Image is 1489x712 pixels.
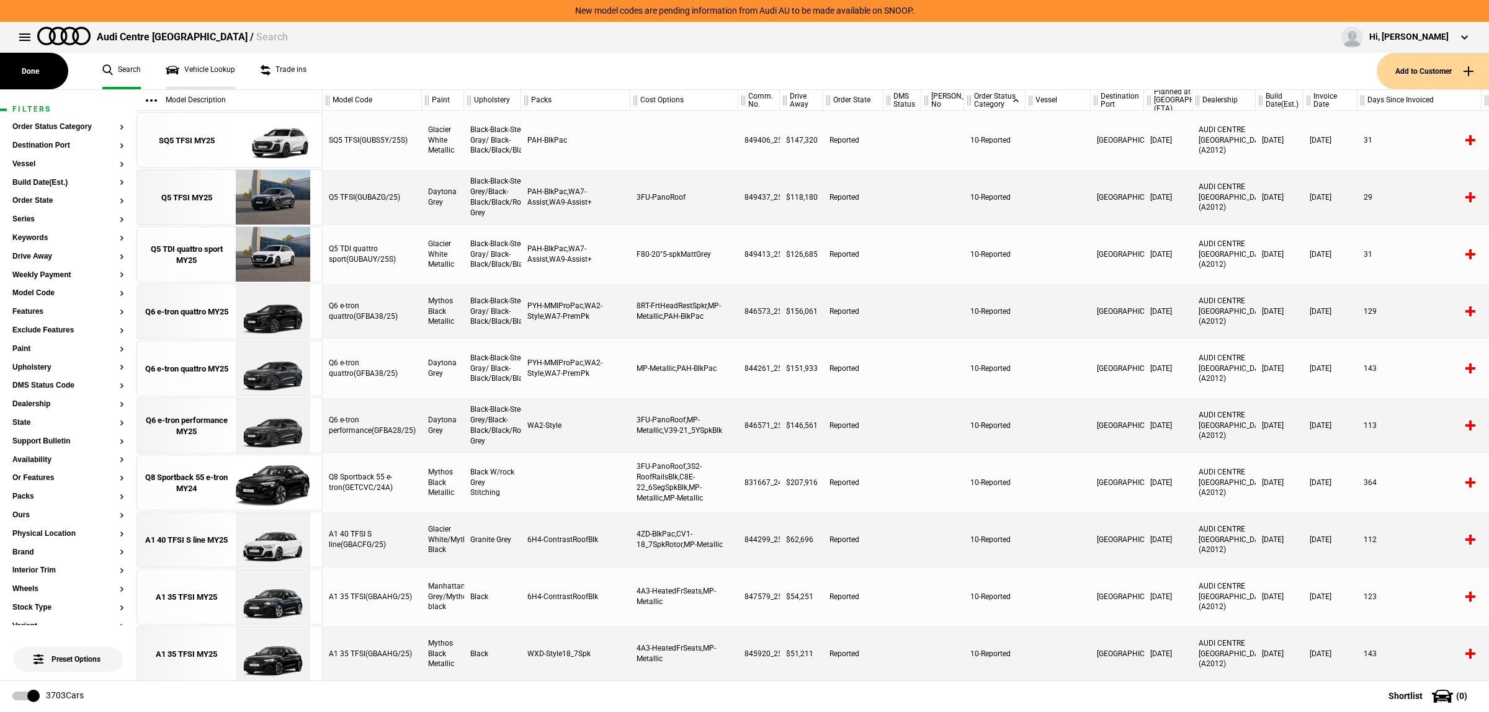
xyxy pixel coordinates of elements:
[12,400,124,419] section: Dealership
[1091,283,1144,339] div: [GEOGRAPHIC_DATA]
[1303,455,1357,510] div: [DATE]
[521,169,630,225] div: PAH-BlkPac,WA7-Assist,WA9-Assist+
[159,135,215,146] div: SQ5 TFSI MY25
[323,512,422,567] div: A1 40 TFSI S line(GBACFG/25)
[1091,455,1144,510] div: [GEOGRAPHIC_DATA]
[964,340,1026,396] div: 10-Reported
[323,569,422,625] div: A1 35 TFSI(GBAAHG/25)
[323,626,422,682] div: A1 35 TFSI(GBAAHG/25)
[12,271,124,280] button: Weekly Payment
[464,283,521,339] div: Black-Black-Steel Gray/ Black-Black/Black/Black
[230,569,316,625] img: Audi_GBAAHG_25_KR_H10E_4A3_6H4_6FB_(Nadin:_4A3_6FB_6H4_C42)_ext.png
[823,112,883,168] div: Reported
[12,215,124,224] button: Series
[630,398,738,453] div: 3FU-PanoRoof,MP-Metallic,V39-21_5YSpkBlk
[12,474,124,492] section: Or Features
[630,226,738,282] div: F80-20"5-spkMattGrey
[12,622,124,631] button: Variant
[464,340,521,396] div: Black-Black-Steel Gray/ Black-Black/Black/Black
[260,53,306,89] a: Trade ins
[12,530,124,548] section: Physical Location
[12,622,124,641] section: Variant
[1303,90,1357,111] div: Invoice Date
[738,626,780,682] div: 845920_25
[1256,90,1303,111] div: Build Date(Est.)
[1256,626,1303,682] div: [DATE]
[1091,569,1144,625] div: [GEOGRAPHIC_DATA]
[143,472,230,494] div: Q8 Sportback 55 e-tron MY24
[1303,226,1357,282] div: [DATE]
[166,53,235,89] a: Vehicle Lookup
[1192,283,1256,339] div: AUDI CENTRE [GEOGRAPHIC_DATA] (A2012)
[323,455,422,510] div: Q8 Sportback 55 e-tron(GETCVC/24A)
[422,283,464,339] div: Mythos Black Metallic
[823,398,883,453] div: Reported
[1091,112,1144,168] div: [GEOGRAPHIC_DATA]
[12,179,124,197] section: Build Date(Est.)
[630,340,738,396] div: MP-Metallic,PAH-BlkPac
[12,381,124,390] button: DMS Status Code
[1456,692,1467,700] span: ( 0 )
[12,345,124,363] section: Paint
[12,234,124,243] button: Keywords
[230,113,316,169] img: Audi_GUBS5Y_25S_GX_2Y2Y_PAH_WA2_6FJ_53A_PYH_PWO_(Nadin:_53A_6FJ_C56_PAH_PWO_PYH_S9S_WA2)_ext.png
[1192,340,1256,396] div: AUDI CENTRE [GEOGRAPHIC_DATA] (A2012)
[464,626,521,682] div: Black
[1144,90,1192,111] div: Planned at [GEOGRAPHIC_DATA] (ETA)
[1357,626,1482,682] div: 143
[964,455,1026,510] div: 10-Reported
[1256,226,1303,282] div: [DATE]
[1357,112,1482,168] div: 31
[12,548,124,557] button: Brand
[1091,398,1144,453] div: [GEOGRAPHIC_DATA]
[1091,340,1144,396] div: [GEOGRAPHIC_DATA]
[1303,340,1357,396] div: [DATE]
[964,398,1026,453] div: 10-Reported
[630,455,738,510] div: 3FU-PanoRoof,3S2-RoofRailsBlk,C8E-22_6SegSpkBlk,MP-Metallic,MP-Metallic
[12,326,124,335] button: Exclude Features
[12,234,124,252] section: Keywords
[780,569,823,625] div: $54,251
[422,626,464,682] div: Mythos Black Metallic
[12,566,124,585] section: Interior Trim
[1303,169,1357,225] div: [DATE]
[12,437,124,446] button: Support Bulletin
[1192,626,1256,682] div: AUDI CENTRE [GEOGRAPHIC_DATA] (A2012)
[12,511,124,520] button: Ours
[230,455,316,511] img: Audi_GETCVC_24A_MP_0E0E_C8E_MP_WQS-1_2MB_3FU_3S2_(Nadin:_1XP_2MB_3FU_3S2_4ZD_6FJ_C30_C8E_N5K_WQS_...
[1144,455,1192,510] div: [DATE]
[1091,226,1144,282] div: [GEOGRAPHIC_DATA]
[143,455,230,511] a: Q8 Sportback 55 e-tron MY24
[1192,569,1256,625] div: AUDI CENTRE [GEOGRAPHIC_DATA] (A2012)
[12,160,124,169] button: Vessel
[97,30,288,44] div: Audi Centre [GEOGRAPHIC_DATA] /
[323,398,422,453] div: Q6 e-tron performance(GFBA28/25)
[12,252,124,271] section: Drive Away
[136,90,322,111] div: Model Description
[12,492,124,511] section: Packs
[1256,112,1303,168] div: [DATE]
[12,511,124,530] section: Ours
[464,90,521,111] div: Upholstery
[738,340,780,396] div: 844261_25
[422,340,464,396] div: Daytona Grey
[156,649,217,660] div: A1 35 TFSI MY25
[1144,340,1192,396] div: [DATE]
[12,603,124,612] button: Stock Type
[12,566,124,575] button: Interior Trim
[630,512,738,567] div: 4ZD-BlkPac,CV1-18_7SpkRotor,MP-Metallic
[12,400,124,409] button: Dealership
[1357,455,1482,510] div: 364
[521,626,630,682] div: WXD-Style18_7Spk
[521,112,630,168] div: PAH-BlkPac
[145,535,228,546] div: A1 40 TFSI S line MY25
[964,90,1025,111] div: Order Status Category
[738,398,780,453] div: 846571_25
[12,271,124,290] section: Weekly Payment
[1256,455,1303,510] div: [DATE]
[1377,53,1489,89] button: Add to Customer
[1357,283,1482,339] div: 129
[422,112,464,168] div: Glacier White Metallic
[630,569,738,625] div: 4A3-HeatedFrSeats,MP-Metallic
[1357,169,1482,225] div: 29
